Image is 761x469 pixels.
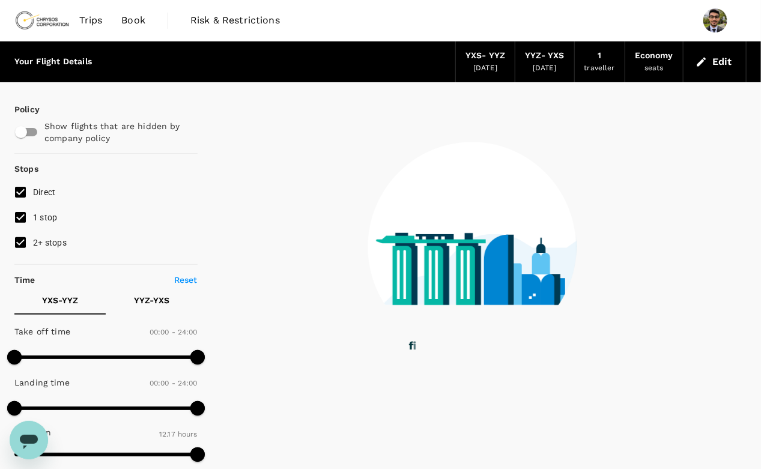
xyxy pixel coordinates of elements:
div: traveller [584,62,615,74]
div: Your Flight Details [14,55,92,68]
div: YYZ - YXS [525,49,564,62]
p: Take off time [14,325,70,337]
p: Show flights that are hidden by company policy [44,120,189,144]
span: Risk & Restrictions [190,13,280,28]
p: Policy [14,103,25,115]
div: [DATE] [473,62,497,74]
div: YXS - YYZ [465,49,505,62]
p: YXS - YYZ [42,294,78,306]
img: Darshan Chauhan [703,8,727,32]
div: 1 [598,49,601,62]
div: seats [644,62,664,74]
span: 00:00 - 24:00 [150,379,198,387]
span: 00:00 - 24:00 [150,328,198,336]
span: Direct [33,187,56,197]
p: Reset [174,274,198,286]
span: 1 stop [33,213,58,222]
span: 2+ stops [33,238,67,247]
p: Time [14,274,35,286]
span: 12.17 hours [159,430,198,438]
iframe: Button to launch messaging window [10,421,48,459]
button: Edit [693,52,736,71]
strong: Stops [14,164,38,174]
img: Chrysos Corporation [14,7,70,34]
p: Landing time [14,377,70,389]
span: Book [121,13,145,28]
g: finding your flights [409,342,513,353]
div: [DATE] [533,62,557,74]
div: Economy [635,49,673,62]
p: YYZ - YXS [134,294,169,306]
span: Trips [79,13,103,28]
